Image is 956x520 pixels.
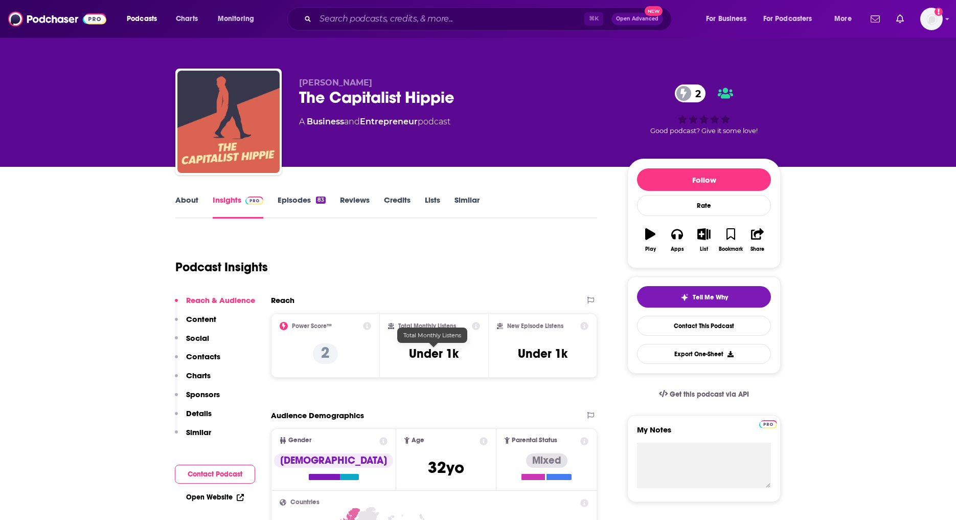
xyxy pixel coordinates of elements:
span: ⌘ K [584,12,603,26]
span: Good podcast? Give it some love! [650,127,758,135]
button: Show profile menu [920,8,943,30]
span: [PERSON_NAME] [299,78,372,88]
img: Podchaser - Follow, Share and Rate Podcasts [8,9,106,29]
p: Content [186,314,216,324]
h2: New Episode Listens [507,322,563,330]
a: InsightsPodchaser Pro [213,195,263,219]
p: Charts [186,371,211,380]
h3: Under 1k [409,346,459,361]
svg: Add a profile image [935,8,943,16]
span: Open Advanced [616,16,658,21]
img: User Profile [920,8,943,30]
button: List [691,222,717,258]
span: More [834,12,852,26]
button: open menu [757,11,827,27]
button: Apps [664,222,690,258]
button: Share [744,222,771,258]
span: For Business [706,12,746,26]
span: Monitoring [218,12,254,26]
span: 32 yo [428,458,464,478]
span: 2 [685,84,706,102]
a: Credits [384,195,411,219]
p: Reach & Audience [186,295,255,305]
div: Play [645,246,656,252]
div: Apps [671,246,684,252]
span: Age [412,437,424,444]
h2: Total Monthly Listens [398,322,456,330]
button: Follow [637,168,771,191]
button: Export One-Sheet [637,344,771,364]
button: open menu [120,11,170,27]
div: A podcast [299,116,450,128]
img: Podchaser Pro [245,197,263,205]
span: and [344,117,360,126]
button: open menu [699,11,759,27]
img: The Capitalist Hippie [177,71,280,173]
a: 2 [675,84,706,102]
span: Parental Status [512,437,557,444]
button: Contacts [175,352,220,371]
button: Contact Podcast [175,465,255,484]
button: Charts [175,371,211,389]
a: Similar [454,195,480,219]
a: Charts [169,11,204,27]
p: Sponsors [186,389,220,399]
p: Similar [186,427,211,437]
button: Sponsors [175,389,220,408]
h2: Power Score™ [292,322,332,330]
button: Details [175,408,212,427]
span: Charts [176,12,198,26]
button: Reach & Audience [175,295,255,314]
div: Share [750,246,764,252]
label: My Notes [637,425,771,443]
input: Search podcasts, credits, & more... [315,11,584,27]
a: Reviews [340,195,370,219]
div: [DEMOGRAPHIC_DATA] [274,453,393,468]
div: Mixed [526,453,567,468]
span: Get this podcast via API [670,390,749,399]
h2: Audience Demographics [271,410,364,420]
span: Countries [290,499,320,506]
p: Social [186,333,209,343]
button: Open AdvancedNew [611,13,663,25]
div: 2Good podcast? Give it some love! [627,78,781,141]
a: Contact This Podcast [637,316,771,336]
span: Total Monthly Listens [403,332,461,339]
button: Social [175,333,209,352]
h3: Under 1k [518,346,567,361]
img: tell me why sparkle [680,293,689,301]
span: Tell Me Why [693,293,728,301]
button: tell me why sparkleTell Me Why [637,286,771,308]
button: Bookmark [717,222,744,258]
span: Podcasts [127,12,157,26]
button: open menu [827,11,864,27]
h2: Reach [271,295,294,305]
p: Details [186,408,212,418]
div: 83 [316,197,326,204]
img: Podchaser Pro [759,420,777,428]
button: Play [637,222,664,258]
h1: Podcast Insights [175,259,268,275]
a: Episodes83 [278,195,326,219]
button: Content [175,314,216,333]
a: Entrepreneur [360,117,418,126]
span: Logged in as mdaniels [920,8,943,30]
button: open menu [211,11,267,27]
a: Show notifications dropdown [892,10,908,28]
div: Search podcasts, credits, & more... [297,7,681,31]
div: List [700,246,708,252]
button: Similar [175,427,211,446]
span: Gender [288,437,311,444]
a: Pro website [759,419,777,428]
a: Get this podcast via API [651,382,757,407]
div: Bookmark [719,246,743,252]
p: Contacts [186,352,220,361]
a: Lists [425,195,440,219]
a: Show notifications dropdown [867,10,884,28]
a: Open Website [186,493,244,502]
p: 2 [313,343,338,364]
a: About [175,195,198,219]
a: Business [307,117,344,126]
